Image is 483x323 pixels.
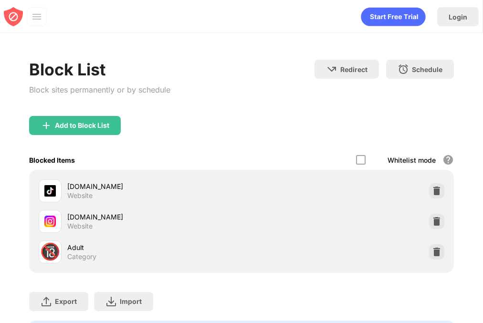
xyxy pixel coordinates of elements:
[4,7,23,26] img: blocksite-icon-red.svg
[67,191,93,200] div: Website
[340,65,367,73] div: Redirect
[388,156,436,164] div: Whitelist mode
[67,181,241,191] div: [DOMAIN_NAME]
[29,156,75,164] div: Blocked Items
[67,212,241,222] div: [DOMAIN_NAME]
[40,242,60,261] div: 🔞
[55,297,77,305] div: Export
[67,252,96,261] div: Category
[29,60,170,79] div: Block List
[67,222,93,230] div: Website
[55,122,109,129] div: Add to Block List
[67,242,241,252] div: Adult
[44,216,56,227] img: favicons
[29,83,170,97] div: Block sites permanently or by schedule
[361,7,426,26] div: animation
[412,65,442,73] div: Schedule
[120,297,142,305] div: Import
[44,185,56,197] img: favicons
[449,13,467,21] div: Login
